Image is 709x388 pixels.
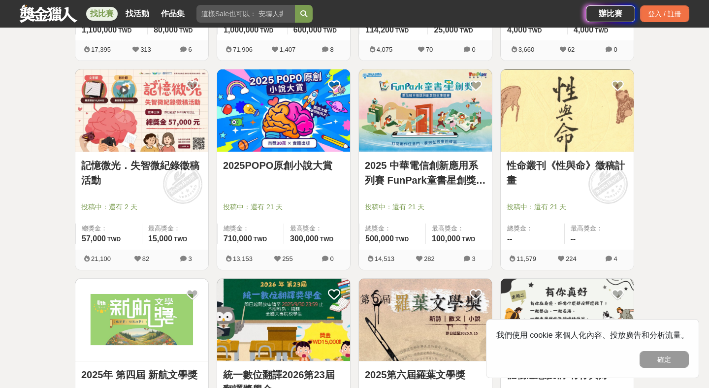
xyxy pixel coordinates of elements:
[496,331,689,339] span: 我們使用 cookie 來個人化內容、投放廣告和分析流量。
[233,46,253,53] span: 71,906
[233,255,253,262] span: 13,153
[323,27,337,34] span: TWD
[377,46,393,53] span: 4,075
[395,27,409,34] span: TWD
[122,7,153,21] a: 找活動
[432,234,460,243] span: 100,000
[518,46,535,53] span: 3,660
[188,46,192,53] span: 6
[501,279,634,361] img: Cover Image
[107,236,121,243] span: TWD
[640,351,689,368] button: 確定
[82,224,136,233] span: 總獎金：
[280,46,296,53] span: 1,407
[432,224,486,233] span: 最高獎金：
[507,234,513,243] span: --
[528,27,542,34] span: TWD
[365,367,486,382] a: 2025第六屆羅葉文學獎
[75,69,208,152] img: Cover Image
[365,26,394,34] span: 114,200
[395,236,409,243] span: TWD
[217,69,350,152] img: Cover Image
[613,255,617,262] span: 4
[462,236,475,243] span: TWD
[82,26,117,34] span: 1,100,000
[157,7,189,21] a: 作品集
[472,46,475,53] span: 0
[82,234,106,243] span: 57,000
[223,202,344,212] span: 投稿中：還有 21 天
[586,5,635,22] a: 辦比賽
[148,234,172,243] span: 15,000
[359,69,492,152] img: Cover Image
[365,202,486,212] span: 投稿中：還有 21 天
[75,279,208,361] img: Cover Image
[81,158,202,188] a: 記憶微光．失智微紀錄徵稿活動
[148,224,202,233] span: 最高獎金：
[188,255,192,262] span: 3
[640,5,689,22] div: 登入 / 註冊
[359,279,492,361] img: Cover Image
[365,234,394,243] span: 500,000
[574,26,593,34] span: 4,000
[217,279,350,361] img: Cover Image
[196,5,295,23] input: 這樣Sale也可以： 安聯人壽創意銷售法募集
[91,46,111,53] span: 17,395
[140,46,151,53] span: 313
[595,27,608,34] span: TWD
[568,46,575,53] span: 62
[613,46,617,53] span: 0
[223,158,344,173] a: 2025POPO原創小說大賞
[91,255,111,262] span: 21,100
[516,255,536,262] span: 11,579
[282,255,293,262] span: 255
[330,46,333,53] span: 8
[365,158,486,188] a: 2025 中華電信創新應用系列賽 FunPark童書星創獎 數位繪本徵選與創意說故事競賽
[224,234,252,243] span: 710,000
[260,27,273,34] span: TWD
[293,26,322,34] span: 600,000
[434,26,458,34] span: 25,000
[375,255,394,262] span: 14,513
[571,234,576,243] span: --
[472,255,475,262] span: 3
[501,69,634,152] img: Cover Image
[142,255,149,262] span: 82
[224,26,258,34] span: 1,000,000
[330,255,333,262] span: 0
[365,224,419,233] span: 總獎金：
[507,26,527,34] span: 4,000
[290,224,344,233] span: 最高獎金：
[81,367,202,382] a: 2025年 第四屆 新航文學獎
[571,224,628,233] span: 最高獎金：
[507,158,628,188] a: 性命叢刊《性與命》徵稿計畫
[320,236,333,243] span: TWD
[254,236,267,243] span: TWD
[290,234,319,243] span: 300,000
[118,27,131,34] span: TWD
[459,27,473,34] span: TWD
[86,7,118,21] a: 找比賽
[154,26,178,34] span: 80,000
[174,236,187,243] span: TWD
[507,224,558,233] span: 總獎金：
[424,255,435,262] span: 282
[224,224,278,233] span: 總獎金：
[426,46,433,53] span: 70
[507,202,628,212] span: 投稿中：還有 21 天
[81,202,202,212] span: 投稿中：還有 2 天
[566,255,577,262] span: 224
[179,27,193,34] span: TWD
